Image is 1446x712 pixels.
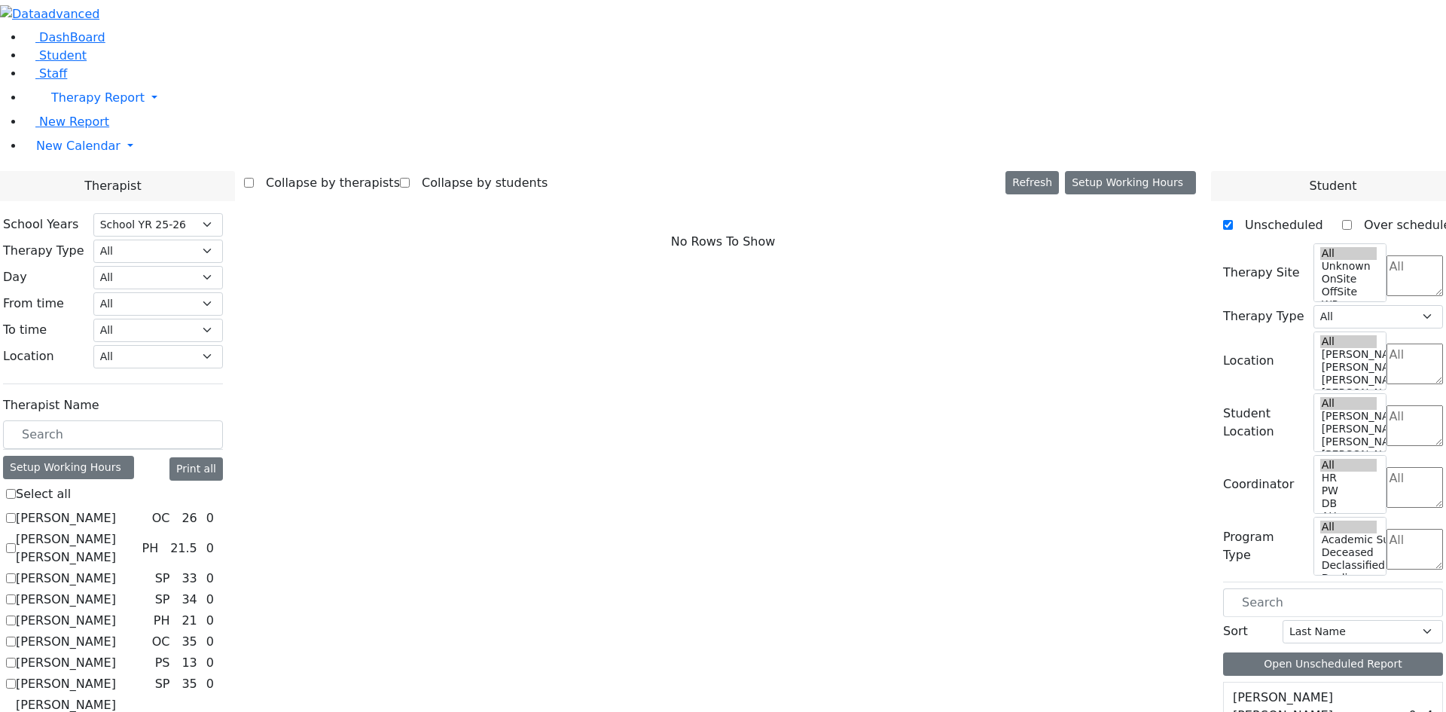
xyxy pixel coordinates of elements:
option: WP [1320,298,1377,311]
div: SP [149,675,176,693]
option: HR [1320,472,1377,484]
div: 0 [203,633,217,651]
option: OffSite [1320,286,1377,298]
button: Open Unscheduled Report [1223,652,1443,676]
label: Student Location [1223,405,1304,441]
div: 21 [178,612,200,630]
label: [PERSON_NAME] [16,591,116,609]
label: Coordinator [1223,475,1294,494]
span: Staff [39,66,67,81]
div: 0 [203,591,217,609]
div: 33 [178,570,200,588]
label: Therapy Type [1223,307,1304,325]
label: Sort [1223,622,1248,640]
option: All [1320,247,1377,260]
span: DashBoard [39,30,105,44]
span: Student [1309,177,1356,195]
div: Setup Working Hours [3,456,134,479]
option: Declassified [1320,559,1377,572]
label: Location [3,347,54,365]
option: All [1320,397,1377,410]
label: Day [3,268,27,286]
div: 13 [178,654,200,672]
textarea: Search [1387,467,1443,508]
div: 0 [203,654,217,672]
div: 0 [203,612,217,630]
a: Student [24,48,87,63]
option: OnSite [1320,273,1377,286]
input: Search [1223,588,1443,617]
a: DashBoard [24,30,105,44]
span: New Calendar [36,139,120,153]
span: Therapy Report [51,90,145,105]
a: New Report [24,115,109,129]
div: SP [149,591,176,609]
label: Program Type [1223,528,1304,564]
div: 0 [203,539,217,558]
div: 35 [178,675,200,693]
div: 35 [178,633,200,651]
div: PS [149,654,176,672]
label: [PERSON_NAME] [16,509,116,527]
label: Therapist Name [3,396,99,414]
label: From time [3,295,64,313]
label: Unscheduled [1233,213,1323,237]
div: OC [146,633,176,651]
button: Refresh [1005,171,1059,194]
option: [PERSON_NAME] 2 [1320,387,1377,399]
div: 0 [203,509,217,527]
span: No Rows To Show [671,233,776,251]
label: Therapy Type [3,242,84,260]
a: New Calendar [24,131,1446,161]
option: [PERSON_NAME] 2 [1320,448,1377,461]
a: Therapy Report [24,83,1446,113]
div: 26 [178,509,200,527]
label: School Years [3,215,78,234]
input: Search [3,420,223,449]
label: Location [1223,352,1274,370]
option: Declines [1320,572,1377,585]
option: [PERSON_NAME] 4 [1320,423,1377,435]
textarea: Search [1387,529,1443,570]
div: OC [146,509,176,527]
label: Collapse by students [410,171,548,195]
span: Student [39,48,87,63]
textarea: Search [1387,405,1443,446]
option: All [1320,459,1377,472]
option: PW [1320,484,1377,497]
option: DB [1320,497,1377,510]
label: To time [3,321,47,339]
div: SP [149,570,176,588]
div: 0 [203,675,217,693]
option: All [1320,335,1377,348]
button: Setup Working Hours [1065,171,1196,194]
label: [PERSON_NAME] [16,654,116,672]
span: New Report [39,115,109,129]
label: [PERSON_NAME] [16,570,116,588]
textarea: Search [1387,344,1443,384]
option: All [1320,521,1377,533]
option: [PERSON_NAME] 4 [1320,361,1377,374]
option: Deceased [1320,546,1377,559]
span: Therapist [84,177,141,195]
option: [PERSON_NAME] 3 [1320,374,1377,387]
label: Collapse by therapists [254,171,400,195]
div: PH [136,539,164,558]
label: [PERSON_NAME] [16,675,116,693]
label: [PERSON_NAME] [16,612,116,630]
option: [PERSON_NAME] 5 [1320,410,1377,423]
label: [PERSON_NAME] [16,633,116,651]
option: [PERSON_NAME] 3 [1320,435,1377,448]
button: Print all [169,457,223,481]
div: PH [148,612,176,630]
div: 0 [203,570,217,588]
option: Unknown [1320,260,1377,273]
option: AH [1320,510,1377,523]
a: Staff [24,66,67,81]
option: Academic Support [1320,533,1377,546]
option: [PERSON_NAME] 5 [1320,348,1377,361]
div: 34 [178,591,200,609]
label: Select all [16,485,71,503]
label: [PERSON_NAME] [PERSON_NAME] [16,530,136,567]
label: Therapy Site [1223,264,1300,282]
